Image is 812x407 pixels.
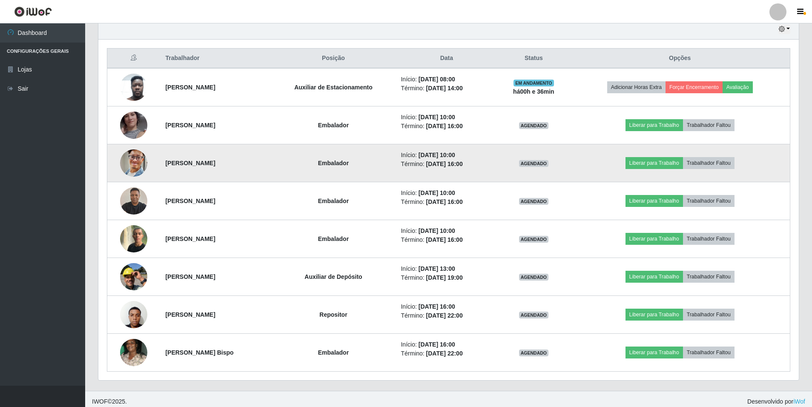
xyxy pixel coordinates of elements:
img: 1758483158662.jpeg [120,225,147,252]
li: Término: [401,235,492,244]
button: Liberar para Trabalho [625,271,683,283]
li: Início: [401,151,492,160]
li: Término: [401,198,492,206]
strong: [PERSON_NAME] [165,311,215,318]
time: [DATE] 14:00 [426,85,463,92]
time: [DATE] 08:00 [419,76,455,83]
li: Início: [401,189,492,198]
img: 1758478385763.jpeg [120,183,147,219]
img: 1752240503599.jpeg [120,69,147,105]
time: [DATE] 22:00 [426,312,463,319]
button: Avaliação [723,81,753,93]
strong: [PERSON_NAME] [165,84,215,91]
button: Liberar para Trabalho [625,309,683,321]
time: [DATE] 19:00 [426,274,463,281]
img: CoreUI Logo [14,6,52,17]
img: 1755341195126.jpeg [120,139,147,187]
th: Opções [570,49,790,69]
strong: Embalador [318,235,349,242]
li: Término: [401,311,492,320]
strong: [PERSON_NAME] [165,122,215,129]
button: Liberar para Trabalho [625,195,683,207]
strong: [PERSON_NAME] [165,198,215,204]
span: IWOF [92,398,108,405]
li: Início: [401,302,492,311]
time: [DATE] 10:00 [419,152,455,158]
button: Liberar para Trabalho [625,233,683,245]
time: [DATE] 10:00 [419,227,455,234]
strong: [PERSON_NAME] [165,160,215,166]
button: Trabalhador Faltou [683,271,735,283]
strong: Embalador [318,160,349,166]
span: AGENDADO [519,236,549,243]
time: [DATE] 16:00 [426,198,463,205]
button: Forçar Encerramento [666,81,723,93]
li: Término: [401,84,492,93]
time: [DATE] 16:00 [426,161,463,167]
span: EM ANDAMENTO [514,80,554,86]
button: Trabalhador Faltou [683,195,735,207]
button: Trabalhador Faltou [683,309,735,321]
span: AGENDADO [519,350,549,356]
strong: Embalador [318,122,349,129]
span: Desenvolvido por [747,397,805,406]
li: Término: [401,273,492,282]
strong: Repositor [319,311,347,318]
strong: Embalador [318,349,349,356]
th: Status [497,49,570,69]
li: Início: [401,75,492,84]
button: Liberar para Trabalho [625,157,683,169]
time: [DATE] 16:00 [419,303,455,310]
button: Trabalhador Faltou [683,233,735,245]
span: © 2025 . [92,397,127,406]
img: 1756731078037.jpeg [120,258,147,295]
strong: Auxiliar de Depósito [304,273,362,280]
li: Início: [401,340,492,349]
li: Início: [401,113,492,122]
button: Liberar para Trabalho [625,347,683,358]
time: [DATE] 16:00 [426,236,463,243]
img: 1747429400009.jpeg [120,95,147,155]
span: AGENDADO [519,312,549,318]
a: iWof [793,398,805,405]
th: Posição [271,49,396,69]
button: Liberar para Trabalho [625,119,683,131]
li: Término: [401,349,492,358]
span: AGENDADO [519,160,549,167]
span: AGENDADO [519,274,549,281]
li: Término: [401,160,492,169]
button: Trabalhador Faltou [683,157,735,169]
span: AGENDADO [519,198,549,205]
li: Término: [401,122,492,131]
li: Início: [401,226,492,235]
button: Adicionar Horas Extra [607,81,666,93]
strong: [PERSON_NAME] Bispo [165,349,233,356]
strong: Auxiliar de Estacionamento [294,84,373,91]
img: 1757365367921.jpeg [120,296,147,332]
li: Início: [401,264,492,273]
strong: há 00 h e 36 min [513,88,554,95]
strong: [PERSON_NAME] [165,235,215,242]
time: [DATE] 22:00 [426,350,463,357]
strong: Embalador [318,198,349,204]
img: 1758236503637.jpeg [120,328,147,377]
strong: [PERSON_NAME] [165,273,215,280]
time: [DATE] 16:00 [419,341,455,348]
time: [DATE] 16:00 [426,123,463,129]
th: Data [396,49,497,69]
button: Trabalhador Faltou [683,119,735,131]
time: [DATE] 13:00 [419,265,455,272]
time: [DATE] 10:00 [419,189,455,196]
time: [DATE] 10:00 [419,114,455,120]
button: Trabalhador Faltou [683,347,735,358]
span: AGENDADO [519,122,549,129]
th: Trabalhador [160,49,271,69]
